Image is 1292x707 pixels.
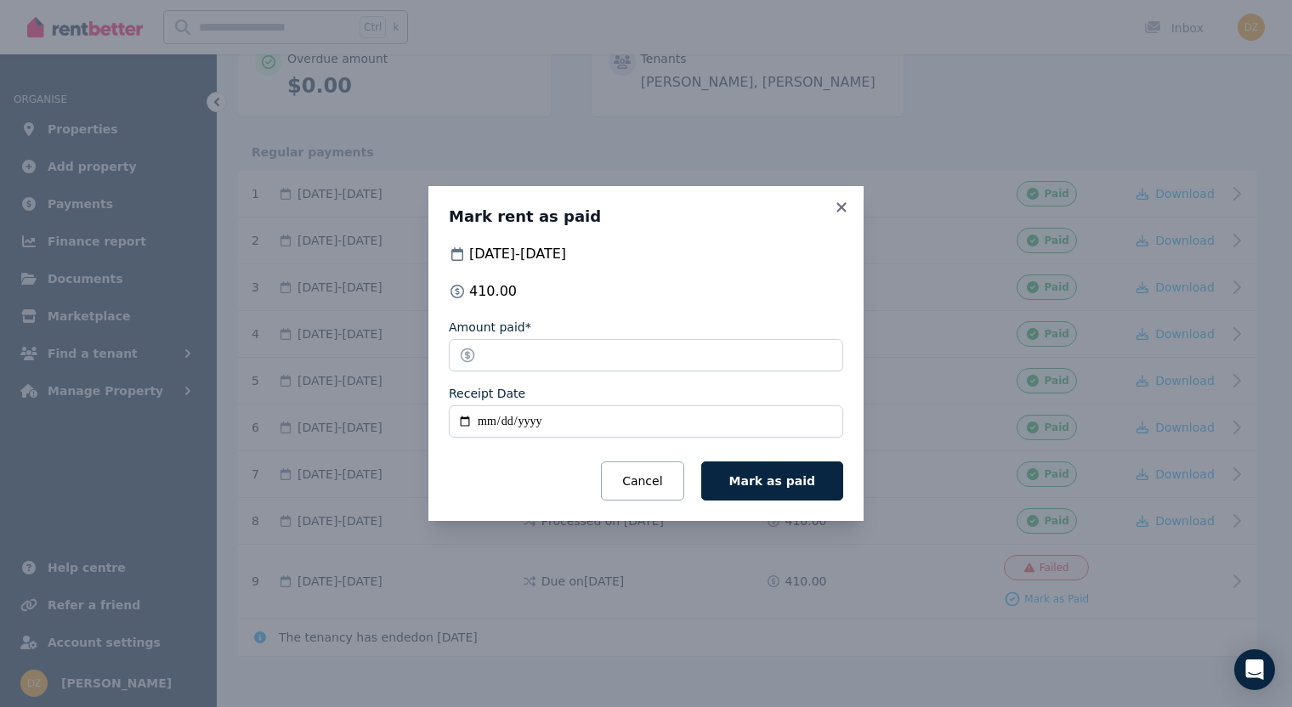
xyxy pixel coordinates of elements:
[449,319,531,336] label: Amount paid*
[449,385,525,402] label: Receipt Date
[1234,649,1275,690] div: Open Intercom Messenger
[601,461,683,501] button: Cancel
[729,474,815,488] span: Mark as paid
[469,244,566,264] span: [DATE] - [DATE]
[469,281,517,302] span: 410.00
[701,461,843,501] button: Mark as paid
[449,206,843,227] h3: Mark rent as paid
